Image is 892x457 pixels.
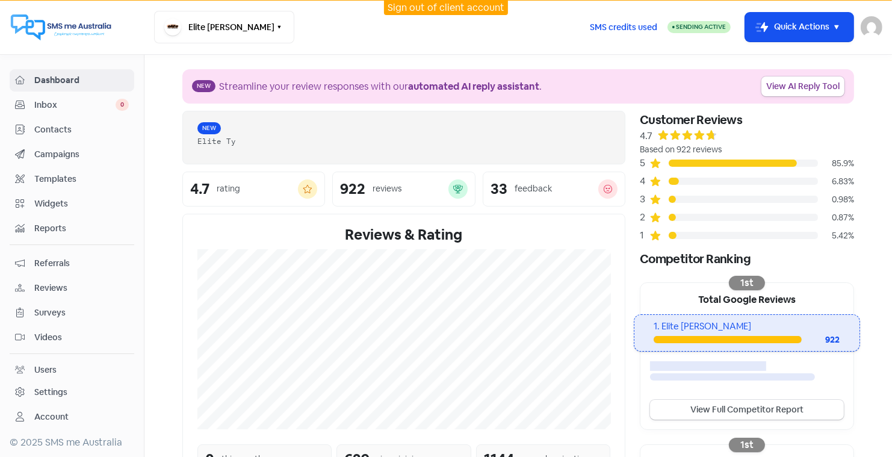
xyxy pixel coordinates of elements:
[640,228,649,243] div: 1
[580,20,667,33] a: SMS credits used
[640,111,854,129] div: Customer Reviews
[34,386,67,399] div: Settings
[10,406,134,428] a: Account
[197,224,610,246] div: Reviews & Rating
[491,182,507,196] div: 33
[10,119,134,141] a: Contacts
[340,182,365,196] div: 922
[861,16,882,38] img: User
[10,143,134,166] a: Campaigns
[34,99,116,111] span: Inbox
[10,168,134,190] a: Templates
[729,438,765,452] div: 1st
[332,172,475,207] a: 922reviews
[10,193,134,215] a: Widgets
[217,182,240,195] div: rating
[650,400,844,420] a: View Full Competitor Report
[34,222,129,235] span: Reports
[34,257,129,270] span: Referrals
[640,250,854,268] div: Competitor Ranking
[640,156,649,170] div: 5
[116,99,129,111] span: 0
[761,76,844,96] a: View AI Reply Tool
[408,80,539,93] b: automated AI reply assistant
[640,210,649,225] div: 2
[590,21,657,34] span: SMS credits used
[640,283,853,314] div: Total Google Reviews
[34,306,129,319] span: Surveys
[640,174,649,188] div: 4
[34,364,57,376] div: Users
[34,331,129,344] span: Videos
[483,172,625,207] a: 33feedback
[190,182,209,196] div: 4.7
[10,252,134,275] a: Referrals
[818,229,854,242] div: 5.42%
[10,381,134,403] a: Settings
[818,175,854,188] div: 6.83%
[676,23,726,31] span: Sending Active
[640,192,649,207] div: 3
[818,211,854,224] div: 0.87%
[154,11,294,43] button: Elite [PERSON_NAME]
[34,282,129,294] span: Reviews
[640,143,854,156] div: Based on 922 reviews
[197,135,610,147] div: Elite Ty
[640,129,652,143] div: 4.7
[10,94,134,116] a: Inbox 0
[10,277,134,299] a: Reviews
[10,435,134,450] div: © 2025 SMS me Australia
[197,122,221,134] span: New
[34,123,129,136] span: Contacts
[802,334,840,346] div: 922
[34,74,129,87] span: Dashboard
[729,276,765,290] div: 1st
[818,193,854,206] div: 0.98%
[388,1,504,14] a: Sign out of client account
[182,172,325,207] a: 4.7rating
[34,197,129,210] span: Widgets
[10,69,134,92] a: Dashboard
[192,80,215,92] span: New
[34,148,129,161] span: Campaigns
[219,79,542,94] div: Streamline your review responses with our .
[654,320,840,334] div: 1. Elite [PERSON_NAME]
[667,20,731,34] a: Sending Active
[745,13,853,42] button: Quick Actions
[34,173,129,185] span: Templates
[34,411,69,423] div: Account
[818,157,854,170] div: 85.9%
[10,326,134,349] a: Videos
[10,302,134,324] a: Surveys
[10,359,134,381] a: Users
[515,182,552,195] div: feedback
[373,182,401,195] div: reviews
[10,217,134,240] a: Reports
